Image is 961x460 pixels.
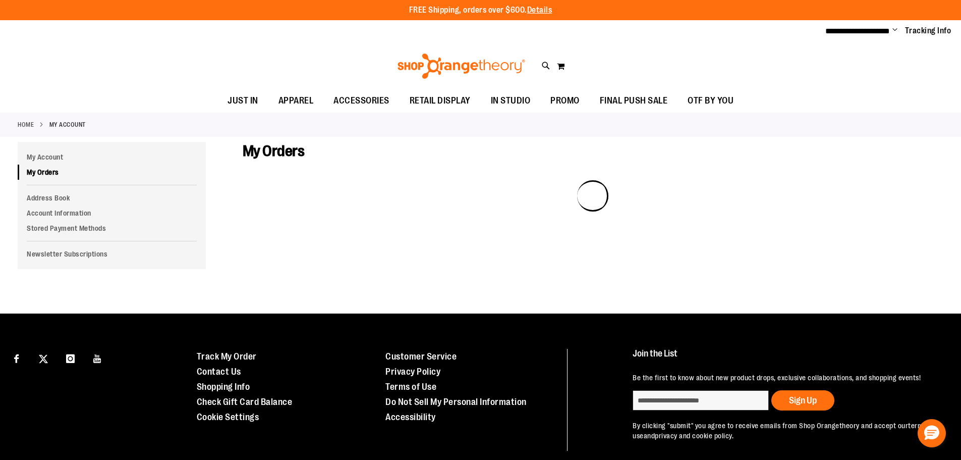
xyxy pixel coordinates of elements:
[18,120,34,129] a: Home
[243,142,305,160] span: My Orders
[18,190,206,206] a: Address Book
[688,89,733,112] span: OTF BY YOU
[18,221,206,236] a: Stored Payment Methods
[18,149,206,165] a: My Account
[633,390,769,411] input: enter email
[400,89,481,113] a: RETAIL DISPLAY
[18,165,206,180] a: My Orders
[918,419,946,447] button: Hello, have a question? Let’s chat.
[527,6,552,15] a: Details
[228,89,258,112] span: JUST IN
[323,89,400,113] a: ACCESSORIES
[481,89,541,113] a: IN STUDIO
[278,89,314,112] span: APPAREL
[49,120,86,129] strong: My Account
[217,89,268,113] a: JUST IN
[197,397,293,407] a: Check Gift Card Balance
[677,89,744,113] a: OTF BY YOU
[633,349,938,368] h4: Join the List
[35,349,52,367] a: Visit our X page
[89,349,106,367] a: Visit our Youtube page
[771,390,834,411] button: Sign Up
[268,89,324,113] a: APPAREL
[385,367,440,377] a: Privacy Policy
[410,89,471,112] span: RETAIL DISPLAY
[197,351,257,362] a: Track My Order
[385,382,436,392] a: Terms of Use
[197,382,250,392] a: Shopping Info
[633,373,938,383] p: Be the first to know about new product drops, exclusive collaborations, and shopping events!
[8,349,25,367] a: Visit our Facebook page
[590,89,678,113] a: FINAL PUSH SALE
[62,349,79,367] a: Visit our Instagram page
[333,89,389,112] span: ACCESSORIES
[892,26,897,36] button: Account menu
[197,412,259,422] a: Cookie Settings
[409,5,552,16] p: FREE Shipping, orders over $600.
[197,367,241,377] a: Contact Us
[385,397,527,407] a: Do Not Sell My Personal Information
[540,89,590,113] a: PROMO
[385,412,436,422] a: Accessibility
[905,25,951,36] a: Tracking Info
[491,89,531,112] span: IN STUDIO
[396,54,527,79] img: Shop Orangetheory
[18,206,206,221] a: Account Information
[550,89,580,112] span: PROMO
[39,354,48,364] img: Twitter
[600,89,668,112] span: FINAL PUSH SALE
[385,351,457,362] a: Customer Service
[633,421,938,441] p: By clicking "submit" you agree to receive emails from Shop Orangetheory and accept our and
[789,395,817,405] span: Sign Up
[655,432,733,440] a: privacy and cookie policy.
[18,246,206,262] a: Newsletter Subscriptions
